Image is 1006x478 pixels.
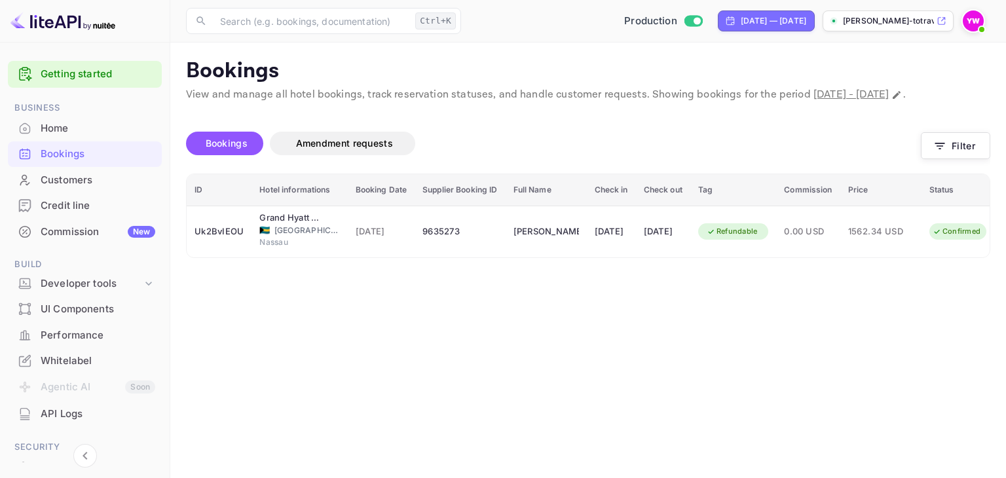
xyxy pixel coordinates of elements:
div: CommissionNew [8,219,162,245]
div: Grand Hyatt Baha Mar [259,211,325,225]
div: Performance [8,323,162,348]
th: Hotel informations [251,174,347,206]
div: [DATE] [644,221,682,242]
th: Price [840,174,922,206]
div: Customers [8,168,162,193]
div: Switch to Sandbox mode [619,14,707,29]
div: Developer tools [8,272,162,295]
span: [DATE] [356,225,407,239]
p: [PERSON_NAME]-totravel... [843,15,934,27]
th: Booking Date [348,174,415,206]
img: Yahav Winkler [963,10,984,31]
div: Whitelabel [41,354,155,369]
div: Confirmed [924,223,989,240]
div: [DATE] [595,221,628,242]
th: Full Name [506,174,587,206]
div: Refundable [698,223,766,240]
span: Bookings [206,138,248,149]
a: Credit line [8,193,162,217]
span: Bahamas [259,226,270,234]
a: UI Components [8,297,162,321]
button: Filter [921,132,990,159]
a: API Logs [8,401,162,426]
span: Build [8,257,162,272]
a: Getting started [41,67,155,82]
a: Performance [8,323,162,347]
a: Customers [8,168,162,192]
a: Home [8,116,162,140]
span: 0.00 USD [784,225,832,239]
th: Check out [636,174,690,206]
div: UI Components [8,297,162,322]
div: [DATE] — [DATE] [741,15,806,27]
a: Whitelabel [8,348,162,373]
div: 9635273 [422,221,497,242]
div: New [128,226,155,238]
div: Getting started [8,61,162,88]
span: [GEOGRAPHIC_DATA] [274,225,340,236]
div: Home [8,116,162,141]
div: Commission [41,225,155,240]
span: Business [8,101,162,115]
button: Change date range [890,88,903,101]
span: Nassau [259,236,325,248]
span: 1562.34 USD [848,225,914,239]
th: Supplier Booking ID [415,174,505,206]
input: Search (e.g. bookings, documentation) [212,8,410,34]
div: Team management [41,460,155,475]
div: API Logs [41,407,155,422]
div: Bookings [8,141,162,167]
div: Home [41,121,155,136]
div: Performance [41,328,155,343]
th: Tag [690,174,777,206]
div: GIL DAR [513,221,579,242]
p: Bookings [186,58,990,84]
img: LiteAPI logo [10,10,115,31]
p: View and manage all hotel bookings, track reservation statuses, and handle customer requests. Sho... [186,87,990,103]
th: Check in [587,174,636,206]
button: Collapse navigation [73,444,97,468]
div: Ctrl+K [415,12,456,29]
table: booking table [187,174,1005,257]
div: Bookings [41,147,155,162]
span: Amendment requests [296,138,393,149]
a: CommissionNew [8,219,162,244]
div: Uk2BvIEOU [195,221,244,242]
th: Status [922,174,1005,206]
a: Bookings [8,141,162,166]
span: [DATE] - [DATE] [813,88,889,101]
div: account-settings tabs [186,132,921,155]
div: Developer tools [41,276,142,291]
span: Security [8,440,162,454]
div: Credit line [8,193,162,219]
div: UI Components [41,302,155,317]
div: Whitelabel [8,348,162,374]
span: Production [624,14,677,29]
div: Credit line [41,198,155,213]
div: Customers [41,173,155,188]
th: ID [187,174,251,206]
th: Commission [776,174,840,206]
div: API Logs [8,401,162,427]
